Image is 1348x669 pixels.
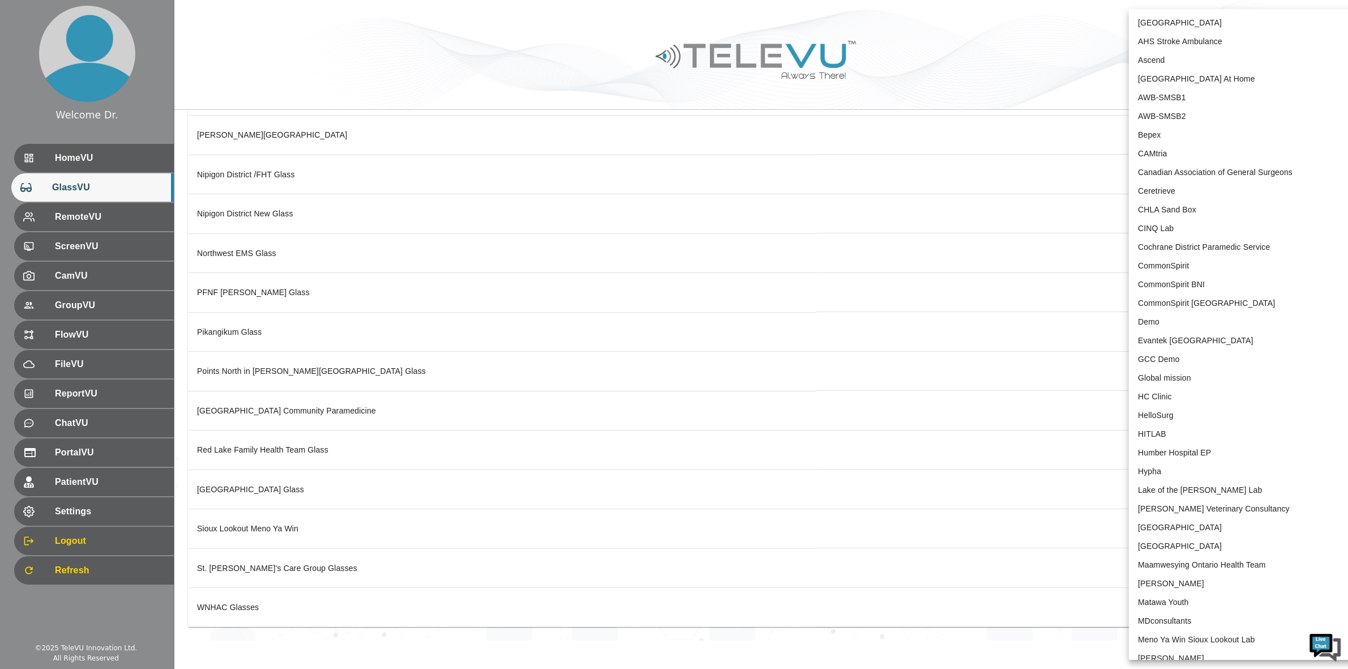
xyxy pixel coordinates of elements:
[1308,629,1342,663] img: Chat Widget
[66,143,156,257] span: We're online!
[186,6,213,33] div: Minimize live chat window
[6,309,216,349] textarea: Type your message and hit 'Enter'
[59,59,190,74] div: Chat with us now
[19,53,48,81] img: d_736959983_company_1615157101543_736959983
